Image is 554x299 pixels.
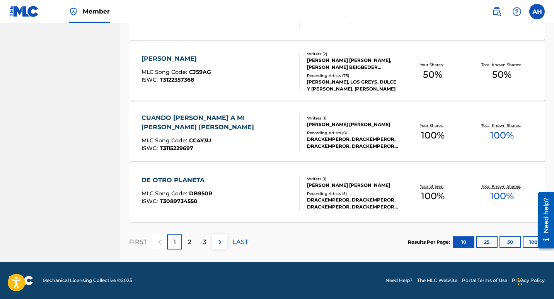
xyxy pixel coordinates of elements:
div: Writers ( 2 ) [307,51,398,57]
div: [PERSON_NAME] [141,54,211,63]
iframe: Chat Widget [515,262,554,299]
span: CC4Y3U [189,137,211,144]
p: Total Known Shares: [481,62,523,68]
a: Portal Terms of Use [462,277,507,284]
span: Mechanical Licensing Collective © 2025 [43,277,132,284]
div: DRACKEMPEROR, DRACKEMPEROR, DRACKEMPEROR, DRACKEMPEROR, DRACKEMPEROR [307,136,398,150]
p: Your Shares: [420,123,445,128]
span: MLC Song Code : [141,190,189,197]
img: right [215,237,225,247]
iframe: Resource Center [532,189,554,251]
div: Writers ( 1 ) [307,115,398,121]
span: 100 % [490,128,514,142]
div: [PERSON_NAME] [PERSON_NAME], [PERSON_NAME] BEIGBEDER [PERSON_NAME] [307,57,398,71]
span: T3115229697 [160,145,193,152]
p: 1 [174,237,176,247]
p: 3 [203,237,206,247]
p: LAST [232,237,248,247]
span: ISWC : [141,145,160,152]
div: User Menu [529,4,545,19]
a: DE OTRO PLANETAMLC Song Code:DB950RISWC:T3089734550Writers (1)[PERSON_NAME] [PERSON_NAME]Recordin... [129,164,545,222]
span: MLC Song Code : [141,68,189,75]
div: [PERSON_NAME] [PERSON_NAME] [307,121,398,128]
div: Recording Artists ( 75 ) [307,73,398,79]
span: CJ59AG [189,68,211,75]
div: Arrastrar [518,270,522,293]
span: 50 % [423,68,442,82]
span: T3122357368 [160,76,194,83]
a: Public Search [489,4,505,19]
div: Help [509,4,525,19]
img: help [512,7,522,16]
img: search [492,7,501,16]
span: 100 % [490,189,514,203]
span: Member [83,7,110,16]
img: MLC Logo [9,6,39,17]
button: 50 [499,236,521,248]
div: Recording Artists ( 6 ) [307,130,398,136]
span: MLC Song Code : [141,137,189,144]
span: 50 % [492,68,511,82]
p: FIRST [129,237,147,247]
span: T3089734550 [160,198,198,205]
div: Widget de chat [515,262,554,299]
p: 2 [188,237,191,247]
div: DE OTRO PLANETA [141,176,212,185]
p: Total Known Shares: [481,123,523,128]
a: CUANDO [PERSON_NAME] A MI [PERSON_NAME] [PERSON_NAME]MLC Song Code:CC4Y3UISWC:T3115229697Writers ... [129,103,545,161]
div: DRACKEMPEROR, DRACKEMPEROR, DRACKEMPEROR, DRACKEMPEROR, DRACKEMPEROR [307,196,398,210]
a: [PERSON_NAME]MLC Song Code:CJ59AGISWC:T3122357368Writers (2)[PERSON_NAME] [PERSON_NAME], [PERSON_... [129,43,545,101]
span: 100 % [421,189,445,203]
p: Total Known Shares: [481,183,523,189]
span: ISWC : [141,76,160,83]
a: Need Help? [385,277,413,284]
img: Top Rightsholder [69,7,78,16]
span: ISWC : [141,198,160,205]
div: Writers ( 1 ) [307,176,398,182]
div: CUANDO [PERSON_NAME] A MI [PERSON_NAME] [PERSON_NAME] [141,113,293,132]
div: [PERSON_NAME], LOS GREYS, DULCE Y [PERSON_NAME], [PERSON_NAME] [307,79,398,92]
button: 25 [476,236,498,248]
div: [PERSON_NAME] [PERSON_NAME] [307,182,398,189]
button: 10 [453,236,474,248]
a: Privacy Policy [512,277,545,284]
span: DB950R [189,190,212,197]
img: logo [9,276,33,285]
p: Your Shares: [420,183,445,189]
p: Your Shares: [420,62,445,68]
button: 100 [523,236,544,248]
p: Results Per Page: [408,239,452,246]
div: Recording Artists ( 5 ) [307,191,398,196]
span: 100 % [421,128,445,142]
a: The MLC Website [417,277,457,284]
